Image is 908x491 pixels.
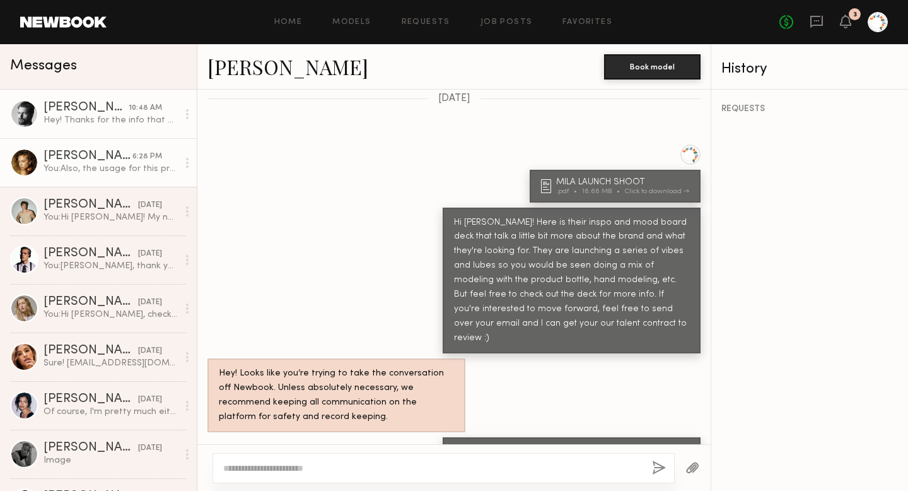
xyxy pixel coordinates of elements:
[853,11,857,18] div: 3
[604,61,701,71] a: Book model
[132,151,162,163] div: 6:28 PM
[402,18,450,27] a: Requests
[454,216,689,346] div: Hi [PERSON_NAME]! Here is their inspo and mood board deck that talk a little bit more about the b...
[625,188,689,195] div: Click to download
[44,442,138,454] div: [PERSON_NAME]
[556,188,582,195] div: .pdf
[44,150,132,163] div: [PERSON_NAME]
[44,406,178,418] div: Of course, I'm pretty much either a small or extra small in tops and a small in bottoms but here ...
[44,345,138,357] div: [PERSON_NAME]
[721,105,898,114] div: REQUESTS
[556,178,693,187] div: MILA LAUNCH SHOOT
[582,188,625,195] div: 16.66 MB
[44,102,129,114] div: [PERSON_NAME]
[721,62,898,76] div: History
[219,367,454,425] div: Hey! Looks like you’re trying to take the conversation off Newbook. Unless absolutely necessary, ...
[541,178,693,195] a: MILA LAUNCH SHOOT.pdf16.66 MBClick to download
[10,59,77,73] span: Messages
[604,54,701,80] button: Book model
[129,102,162,114] div: 10:48 AM
[44,260,178,272] div: You: [PERSON_NAME], thank you for getting back to me, [PERSON_NAME]!
[438,93,470,104] span: [DATE]
[562,18,612,27] a: Favorites
[138,297,162,309] div: [DATE]
[138,345,162,357] div: [DATE]
[44,247,138,260] div: [PERSON_NAME]
[138,442,162,454] div: [DATE]
[44,454,178,466] div: Image
[44,309,178,321] div: You: Hi [PERSON_NAME], checking in on this! Thank you!
[44,296,138,309] div: [PERSON_NAME]
[138,199,162,211] div: [DATE]
[274,18,303,27] a: Home
[44,393,138,406] div: [PERSON_NAME]
[44,357,178,369] div: Sure! [EMAIL_ADDRESS][DOMAIN_NAME]
[207,53,368,80] a: [PERSON_NAME]
[44,163,178,175] div: You: Also, the usage for this project is full usage in perpetuity - let me know if you're comfort...
[138,248,162,260] div: [DATE]
[332,18,371,27] a: Models
[44,211,178,223] div: You: Hi [PERSON_NAME]! My name is [PERSON_NAME] – I work at a creative agency in [GEOGRAPHIC_DATA...
[44,114,178,126] div: Hey! Thanks for the info that all sounds good!
[44,199,138,211] div: [PERSON_NAME]
[138,394,162,406] div: [DATE]
[480,18,533,27] a: Job Posts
